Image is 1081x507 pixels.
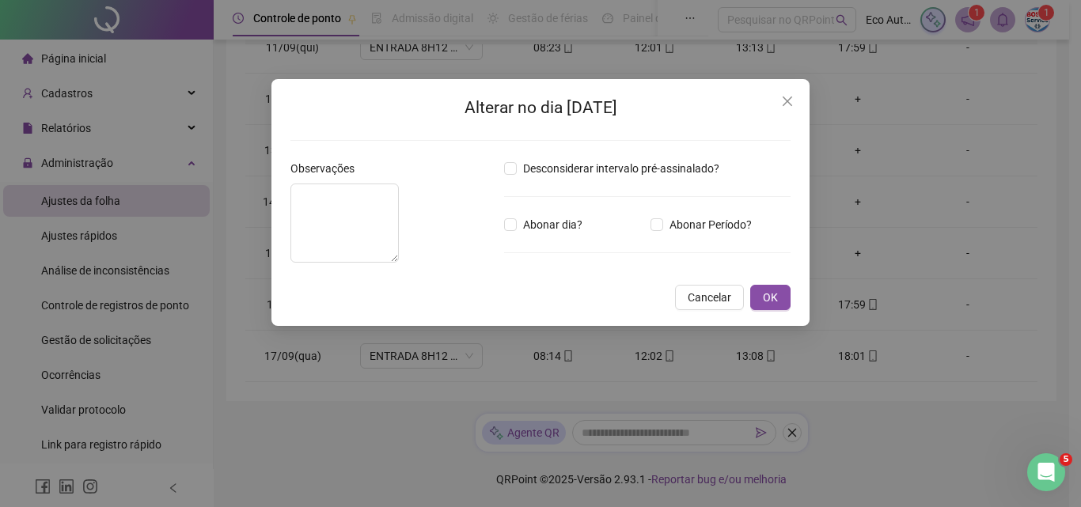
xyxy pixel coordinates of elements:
[1060,453,1072,466] span: 5
[517,160,726,177] span: Desconsiderar intervalo pré-assinalado?
[763,289,778,306] span: OK
[290,160,365,177] label: Observações
[688,289,731,306] span: Cancelar
[517,216,589,233] span: Abonar dia?
[1027,453,1065,491] iframe: Intercom live chat
[675,285,744,310] button: Cancelar
[750,285,791,310] button: OK
[781,95,794,108] span: close
[775,89,800,114] button: Close
[663,216,758,233] span: Abonar Período?
[290,95,791,121] h2: Alterar no dia [DATE]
